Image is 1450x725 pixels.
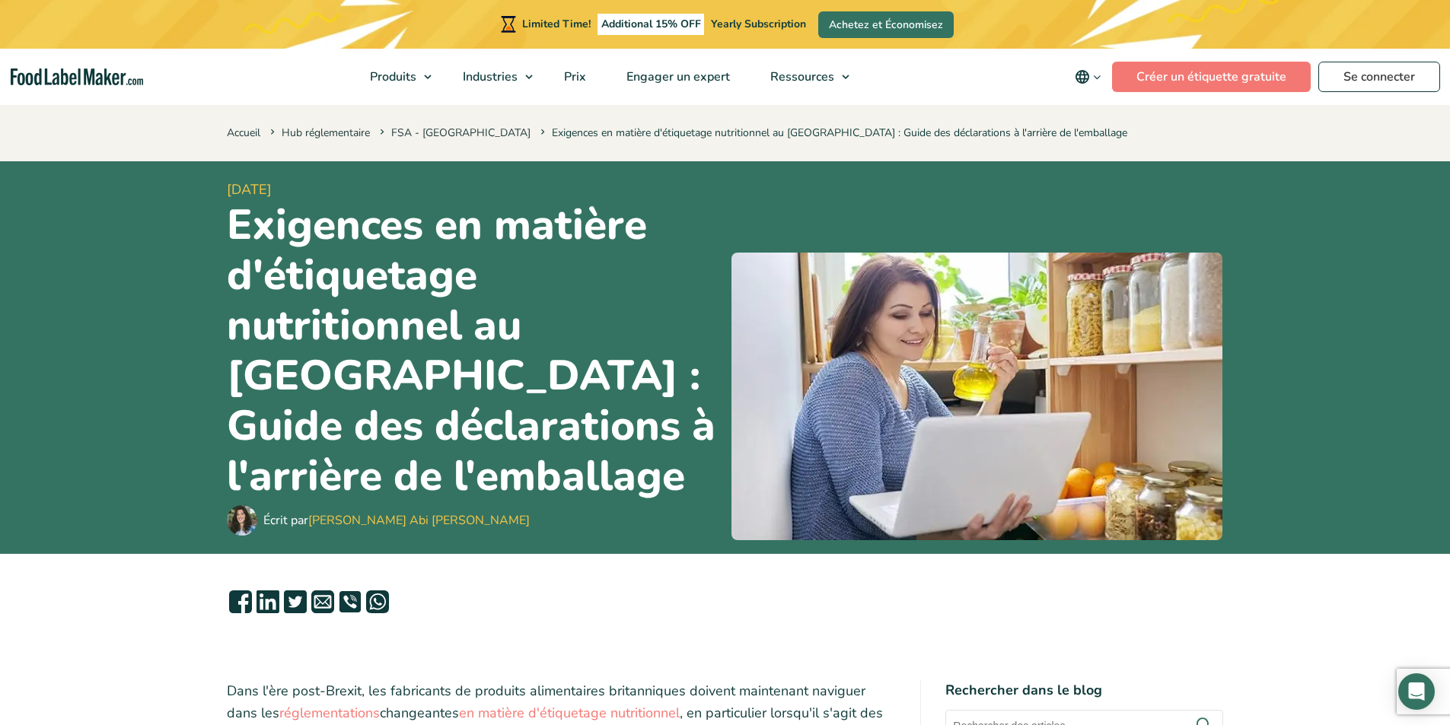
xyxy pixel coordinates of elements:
h4: Rechercher dans le blog [945,680,1223,701]
span: Engager un expert [622,68,731,85]
a: en matière d'étiquetage nutritionnel [459,704,680,722]
a: FSA - [GEOGRAPHIC_DATA] [391,126,531,140]
h1: Exigences en matière d'étiquetage nutritionnel au [GEOGRAPHIC_DATA] : Guide des déclarations à l'... [227,200,719,501]
span: Exigences en matière d'étiquetage nutritionnel au [GEOGRAPHIC_DATA] : Guide des déclarations à l'... [537,126,1127,140]
a: Engager un expert [607,49,747,105]
span: Produits [365,68,418,85]
a: [PERSON_NAME] Abi [PERSON_NAME] [308,512,530,529]
span: Additional 15% OFF [598,14,705,35]
span: Ressources [766,68,836,85]
a: Créer un étiquette gratuite [1112,62,1311,92]
a: Industries [443,49,540,105]
a: Prix [544,49,603,105]
a: Se connecter [1318,62,1440,92]
a: Achetez et Économisez [818,11,954,38]
span: Yearly Subscription [711,17,806,31]
img: Maria Abi Hanna - Étiquetage alimentaire [227,505,257,536]
span: Limited Time! [522,17,591,31]
a: Ressources [750,49,857,105]
span: Industries [458,68,519,85]
a: Produits [350,49,439,105]
span: [DATE] [227,180,719,200]
div: Écrit par [263,511,530,529]
a: Accueil [227,126,260,140]
div: Open Intercom Messenger [1398,673,1435,710]
a: Hub réglementaire [282,126,370,140]
span: Prix [559,68,588,85]
a: réglementations [279,704,380,722]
